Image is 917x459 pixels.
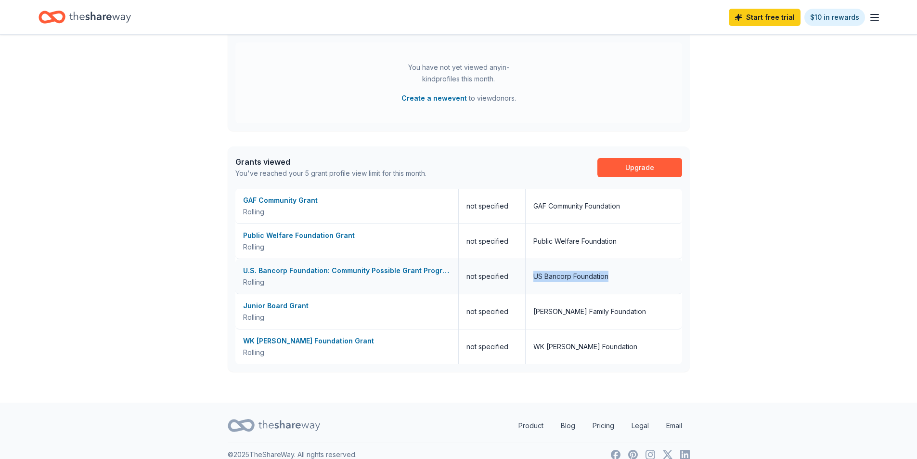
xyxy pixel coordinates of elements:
[243,300,451,312] div: Junior Board Grant
[597,158,682,177] a: Upgrade
[243,347,451,358] div: Rolling
[533,200,620,212] div: GAF Community Foundation
[401,92,516,104] span: to view donors .
[624,416,657,435] a: Legal
[459,294,526,329] div: not specified
[459,259,526,294] div: not specified
[243,276,451,288] div: Rolling
[533,236,617,247] div: Public Welfare Foundation
[235,168,426,179] div: You've reached your 5 grant profile view limit for this month.
[243,335,451,347] div: WK [PERSON_NAME] Foundation Grant
[243,312,451,323] div: Rolling
[401,92,467,104] button: Create a newevent
[243,206,451,218] div: Rolling
[459,189,526,223] div: not specified
[553,416,583,435] a: Blog
[533,341,637,353] div: WK [PERSON_NAME] Foundation
[399,62,519,85] div: You have not yet viewed any in-kind profiles this month.
[39,6,131,28] a: Home
[533,271,608,282] div: US Bancorp Foundation
[243,265,451,276] div: U.S. Bancorp Foundation: Community Possible Grant Program
[511,416,551,435] a: Product
[729,9,801,26] a: Start free trial
[659,416,690,435] a: Email
[243,230,451,241] div: Public Welfare Foundation Grant
[243,195,451,206] div: GAF Community Grant
[235,156,426,168] div: Grants viewed
[459,329,526,364] div: not specified
[804,9,865,26] a: $10 in rewards
[585,416,622,435] a: Pricing
[459,224,526,259] div: not specified
[533,306,646,317] div: [PERSON_NAME] Family Foundation
[243,241,451,253] div: Rolling
[511,416,690,435] nav: quick links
